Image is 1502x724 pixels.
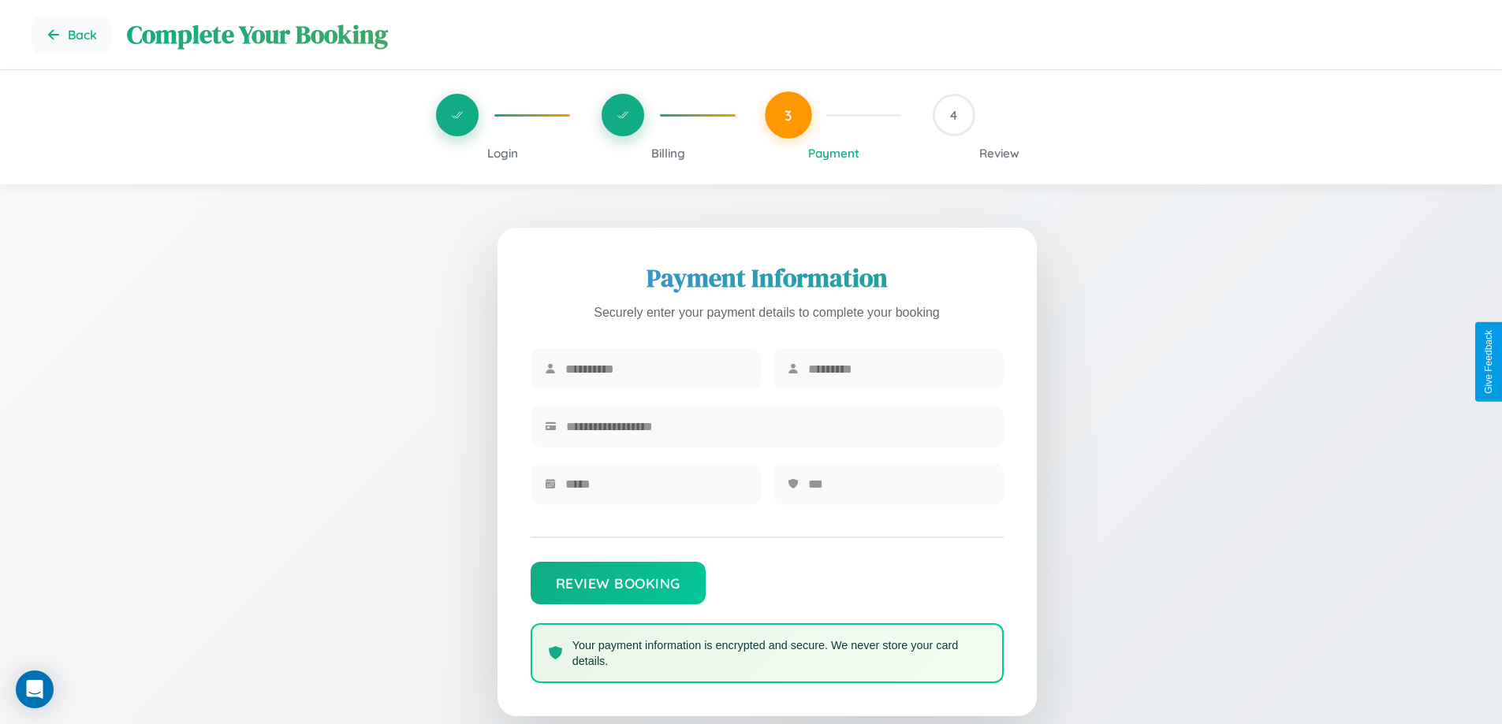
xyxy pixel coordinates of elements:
[572,637,986,669] p: Your payment information is encrypted and secure. We never store your card details.
[531,261,1004,295] h2: Payment Information
[487,146,518,161] span: Login
[16,670,54,708] div: Open Intercom Messenger
[950,107,957,123] span: 4
[32,16,111,54] button: Go back
[127,17,1470,52] h1: Complete Your Booking
[979,146,1019,161] span: Review
[531,562,706,604] button: Review Booking
[531,302,1004,325] p: Securely enter your payment details to complete your booking
[808,146,859,161] span: Payment
[1483,330,1494,394] div: Give Feedback
[651,146,685,161] span: Billing
[785,106,792,124] span: 3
